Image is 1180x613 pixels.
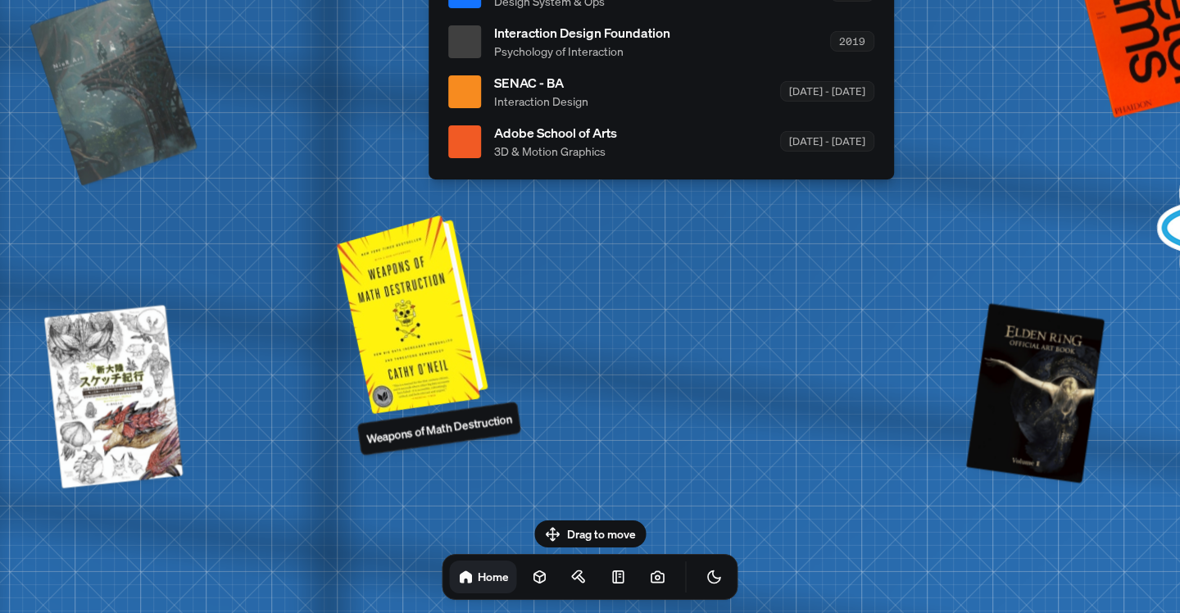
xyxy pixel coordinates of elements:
div: [DATE] - [DATE] [780,81,874,102]
a: Home [450,561,517,593]
span: Interaction Design [494,93,588,110]
span: 3D & Motion Graphics [494,143,617,160]
span: Adobe School of Arts [494,123,617,143]
p: Weapons of Math Destruction [365,410,514,447]
span: SENAC - BA [494,73,588,93]
h1: Home [478,569,509,584]
span: Interaction Design Foundation [494,23,670,43]
div: 2019 [830,31,874,52]
div: [DATE] - [DATE] [780,131,874,152]
button: Toggle Theme [698,561,731,593]
span: Psychology of Interaction [494,43,670,60]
